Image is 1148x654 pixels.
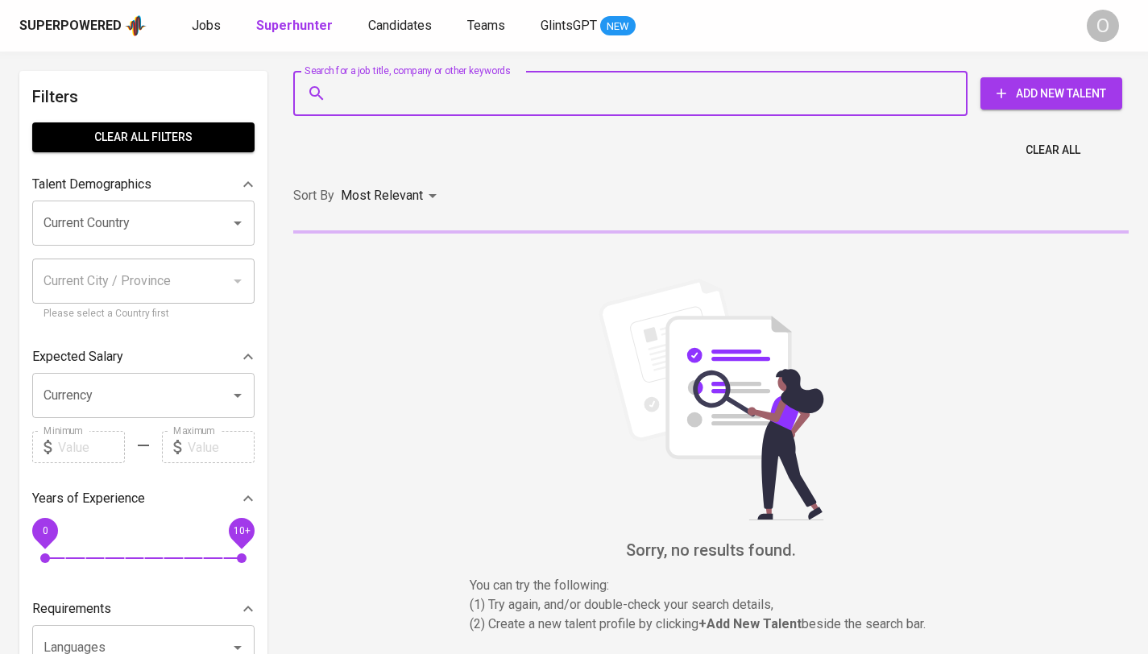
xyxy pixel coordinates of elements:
button: Open [226,212,249,234]
span: GlintsGPT [541,18,597,33]
div: Superpowered [19,17,122,35]
span: Clear All [1026,140,1080,160]
div: Years of Experience [32,482,255,515]
img: app logo [125,14,147,38]
a: Superpoweredapp logo [19,14,147,38]
p: Most Relevant [341,186,423,205]
p: Years of Experience [32,489,145,508]
p: Requirements [32,599,111,619]
span: 10+ [233,525,250,536]
button: Clear All [1019,135,1087,165]
h6: Sorry, no results found. [293,537,1129,563]
input: Value [58,431,125,463]
span: Jobs [192,18,221,33]
a: Superhunter [256,16,336,36]
a: Candidates [368,16,435,36]
div: O [1087,10,1119,42]
h6: Filters [32,84,255,110]
span: Add New Talent [993,84,1109,104]
p: (2) Create a new talent profile by clicking beside the search bar. [470,615,953,634]
span: Clear All filters [45,127,242,147]
button: Clear All filters [32,122,255,152]
div: Requirements [32,593,255,625]
p: Expected Salary [32,347,123,366]
a: GlintsGPT NEW [541,16,636,36]
span: Candidates [368,18,432,33]
p: Sort By [293,186,334,205]
img: file_searching.svg [591,279,832,520]
b: + Add New Talent [698,616,802,631]
p: You can try the following : [470,576,953,595]
b: Superhunter [256,18,333,33]
input: Value [188,431,255,463]
div: Talent Demographics [32,168,255,201]
span: NEW [600,19,636,35]
p: (1) Try again, and/or double-check your search details, [470,595,953,615]
a: Teams [467,16,508,36]
a: Jobs [192,16,224,36]
button: Add New Talent [980,77,1122,110]
span: 0 [42,525,48,536]
p: Talent Demographics [32,175,151,194]
span: Teams [467,18,505,33]
div: Expected Salary [32,341,255,373]
p: Please select a Country first [44,306,243,322]
div: Most Relevant [341,181,442,211]
button: Open [226,384,249,407]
